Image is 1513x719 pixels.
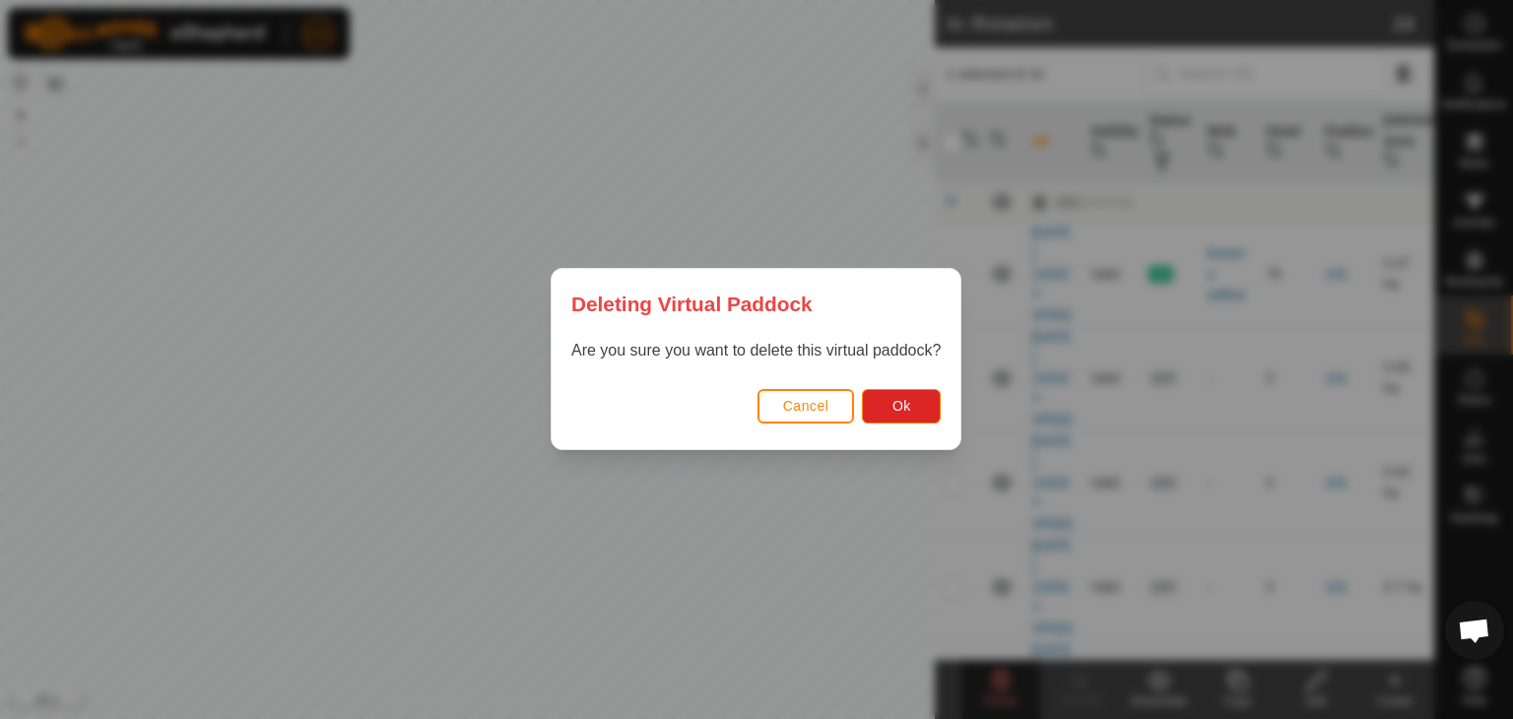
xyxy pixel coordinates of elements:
[757,389,855,424] button: Cancel
[571,289,813,319] span: Deleting Virtual Paddock
[863,389,942,424] button: Ok
[892,399,911,415] span: Ok
[571,340,941,363] p: Are you sure you want to delete this virtual paddock?
[1445,601,1504,660] a: Open chat
[783,399,829,415] span: Cancel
